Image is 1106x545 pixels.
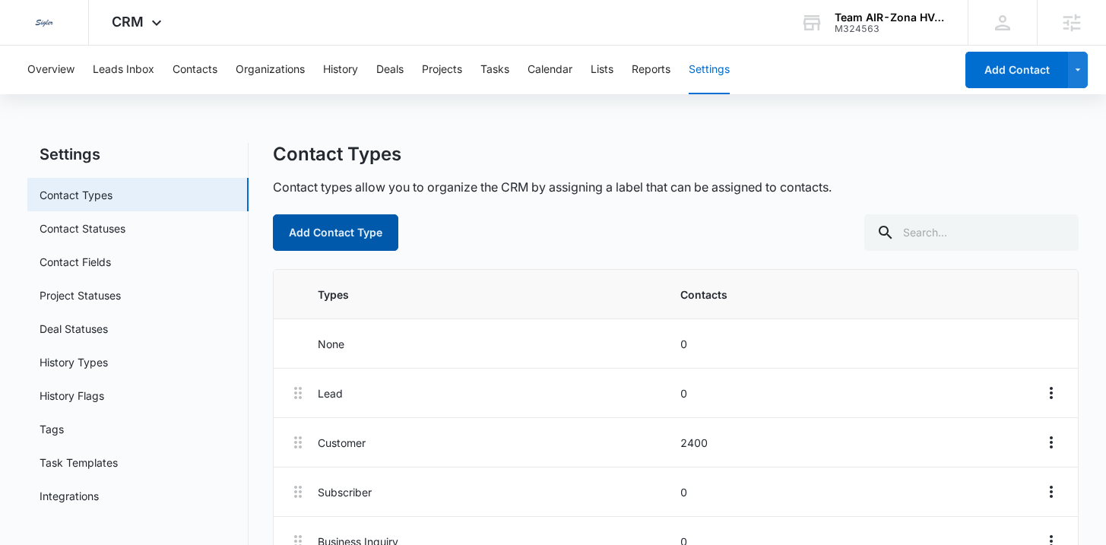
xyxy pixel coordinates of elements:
button: Overflow Menu [1040,480,1063,504]
button: Leads Inbox [93,46,154,94]
p: 0 [680,385,1034,401]
button: Add Contact Type [273,214,398,251]
p: Subscriber [318,484,671,500]
button: Overflow Menu [1040,430,1063,455]
p: 2400 [680,435,1034,451]
a: Contact Statuses [40,220,125,236]
h1: Contact Types [273,143,401,166]
button: Contacts [173,46,217,94]
button: Lists [591,46,613,94]
button: Settings [689,46,730,94]
a: Project Statuses [40,287,121,303]
button: Add Contact [965,52,1068,88]
div: account id [835,24,946,34]
span: CRM [112,14,144,30]
h2: Settings [27,143,249,166]
button: History [323,46,358,94]
a: Contact Fields [40,254,111,270]
div: account name [835,11,946,24]
p: Contact types allow you to organize the CRM by assigning a label that can be assigned to contacts. [273,178,832,196]
input: Search... [864,214,1079,251]
p: Customer [318,435,671,451]
p: Types [318,287,671,303]
p: None [318,336,671,352]
a: Contact Types [40,187,113,203]
button: Tasks [480,46,509,94]
button: Organizations [236,46,305,94]
button: Overview [27,46,74,94]
a: Deal Statuses [40,321,108,337]
img: Sigler Corporate [30,9,58,36]
a: Integrations [40,488,99,504]
a: History Flags [40,388,104,404]
p: 0 [680,336,1034,352]
a: History Types [40,354,108,370]
a: Tags [40,421,64,437]
p: 0 [680,484,1034,500]
a: Task Templates [40,455,118,471]
button: Overflow Menu [1040,381,1063,405]
p: Lead [318,385,671,401]
p: Contacts [680,287,1034,303]
button: Reports [632,46,670,94]
button: Deals [376,46,404,94]
button: Calendar [528,46,572,94]
button: Projects [422,46,462,94]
